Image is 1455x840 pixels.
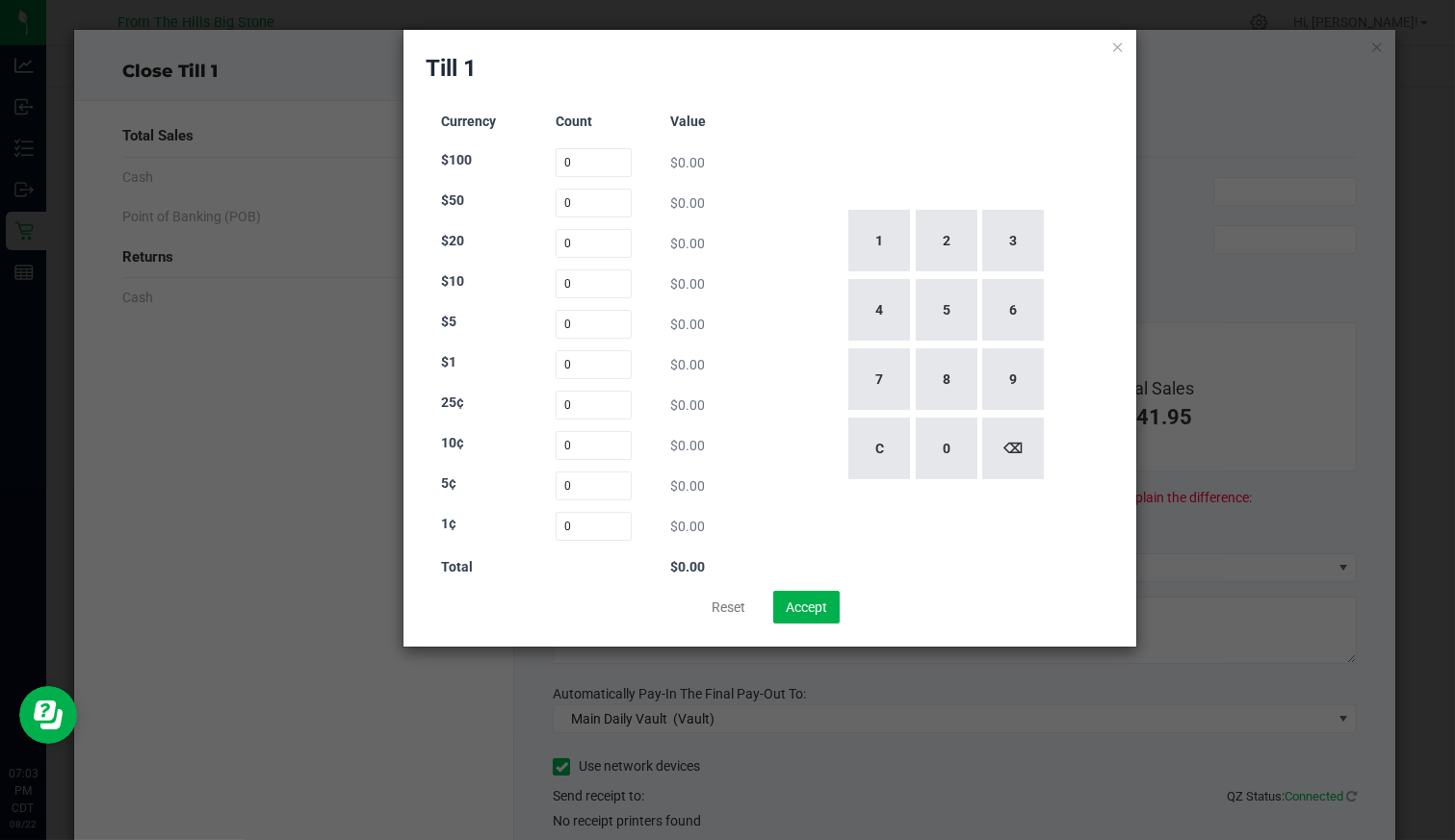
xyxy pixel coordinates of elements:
[556,148,632,177] input: Count
[556,115,632,129] h3: Count
[670,478,705,494] span: $0.00
[556,310,632,339] input: Count
[848,348,910,410] button: 7
[556,350,632,379] input: Count
[442,150,473,170] label: $100
[442,433,465,453] label: 10¢
[670,115,746,129] h3: Value
[848,418,910,479] button: C
[442,231,465,251] label: $20
[442,473,457,494] label: 5¢
[916,279,977,341] button: 5
[427,53,478,84] h2: Till 1
[670,155,705,170] span: $0.00
[916,348,977,410] button: 8
[982,418,1044,479] button: ⌫
[556,512,632,541] input: Count
[670,438,705,453] span: $0.00
[848,279,910,341] button: 4
[848,210,910,271] button: 1
[670,560,746,574] h3: $0.00
[670,519,705,534] span: $0.00
[916,418,977,479] button: 0
[982,348,1044,410] button: 9
[670,397,705,413] span: $0.00
[982,210,1044,271] button: 3
[982,279,1044,341] button: 6
[442,352,457,372] label: $1
[556,229,632,258] input: Count
[442,312,457,332] label: $5
[670,317,705,332] span: $0.00
[556,269,632,298] input: Count
[699,591,758,624] button: Reset
[670,357,705,372] span: $0.00
[442,560,518,574] h3: Total
[442,393,465,413] label: 25¢
[556,471,632,500] input: Count
[916,210,977,271] button: 2
[19,686,77,744] iframe: Resource center
[670,195,705,211] span: $0.00
[670,276,705,292] span: $0.00
[442,514,457,534] label: 1¢
[556,431,632,460] input: Count
[670,236,705,251] span: $0.00
[773,591,840,624] button: Accept
[442,271,465,292] label: $10
[442,191,465,211] label: $50
[556,391,632,420] input: Count
[556,189,632,217] input: Count
[442,115,518,129] h3: Currency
